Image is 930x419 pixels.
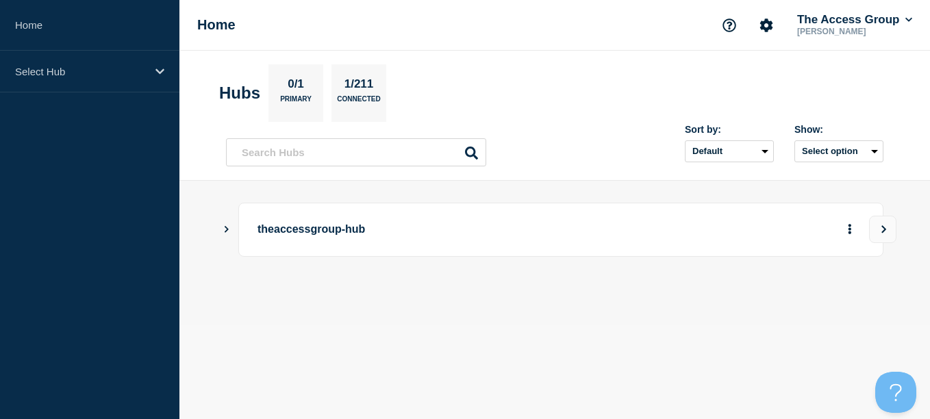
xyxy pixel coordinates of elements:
h1: Home [197,17,236,33]
div: Show: [794,124,883,135]
button: Show Connected Hubs [223,225,230,235]
input: Search Hubs [226,138,486,166]
p: Connected [337,95,380,110]
p: Select Hub [15,66,147,77]
button: More actions [841,217,859,242]
iframe: Help Scout Beacon - Open [875,372,916,413]
p: [PERSON_NAME] [794,27,915,36]
p: 1/211 [339,77,379,95]
button: The Access Group [794,13,915,27]
h2: Hubs [219,84,260,103]
p: Primary [280,95,312,110]
select: Sort by [685,140,774,162]
p: 0/1 [283,77,310,95]
button: Select option [794,140,883,162]
div: Sort by: [685,124,774,135]
button: Account settings [752,11,781,40]
p: theaccessgroup-hub [257,217,636,242]
button: View [869,216,896,243]
button: Support [715,11,744,40]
